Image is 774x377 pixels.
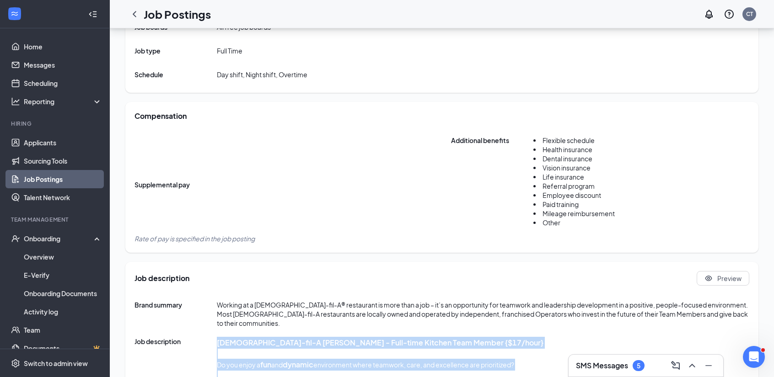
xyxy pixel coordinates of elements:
strong: fun [260,360,271,369]
span: Supplemental pay [134,180,217,189]
a: Onboarding Documents [24,284,102,303]
span: Working at a [DEMOGRAPHIC_DATA]-fil-A® restaurant is more than a job – it’s an opportunity for te... [217,300,749,328]
a: Sourcing Tools [24,152,102,170]
svg: Minimize [703,360,714,371]
span: Job description [134,273,189,283]
div: Switch to admin view [24,359,88,368]
a: Home [24,37,102,56]
span: Preview [717,274,742,283]
a: Job Postings [24,170,102,188]
span: Compensation [134,111,187,121]
strong: [DEMOGRAPHIC_DATA]-fil-A [PERSON_NAME] - Full-time Kitchen Team Member {$17/hour} [217,338,543,347]
span: Vision insurance [543,164,591,172]
button: Minimize [701,358,716,373]
span: Full Time [217,46,242,55]
svg: ComposeMessage [670,360,681,371]
a: Applicants [24,133,102,152]
span: Referral program [543,182,595,190]
a: E-Verify [24,266,102,284]
a: Activity log [24,303,102,321]
div: Team Management [11,216,100,223]
a: Team [24,321,102,339]
div: Onboarding [24,234,94,243]
svg: ChevronLeft [129,9,140,20]
button: ChevronUp [685,358,699,373]
svg: QuestionInfo [724,9,735,20]
button: Eye Preview [697,271,749,286]
span: Job type [134,46,217,55]
span: Other [543,218,560,227]
svg: Settings [11,359,20,368]
a: DocumentsCrown [24,339,102,357]
a: Talent Network [24,188,102,207]
iframe: Intercom live chat [743,346,765,368]
span: Health insurance [543,145,592,154]
a: Scheduling [24,74,102,92]
p: Do you enjoy a and environment where teamwork, care, and excellence are prioritized? [217,359,749,371]
span: Employee discount [543,191,601,199]
svg: UserCheck [11,234,20,243]
span: Day shift, Night shift, Overtime [217,70,307,79]
h3: SMS Messages [576,361,628,371]
svg: WorkstreamLogo [10,9,19,18]
h1: Job Postings [144,6,211,22]
span: Rate of pay is specified in the job posting [134,234,255,243]
span: Mileage reimbursement [543,209,615,218]
svg: Analysis [11,97,20,106]
svg: Notifications [704,9,715,20]
div: 5 [637,362,640,370]
span: Paid training [543,200,579,208]
button: ComposeMessage [668,358,683,373]
strong: dynamic [283,360,313,369]
svg: ChevronUp [687,360,698,371]
div: Reporting [24,97,102,106]
span: Brand summary [134,300,217,328]
a: Messages [24,56,102,74]
svg: Collapse [88,10,97,19]
span: Flexible schedule [543,136,595,144]
span: Schedule [134,70,217,79]
span: Dental insurance [543,154,592,163]
div: CT [746,10,753,18]
span: Life insurance [543,173,584,181]
div: Hiring [11,120,100,127]
a: Overview [24,248,102,266]
span: Additional benefits [451,136,533,234]
svg: Eye [704,274,713,282]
